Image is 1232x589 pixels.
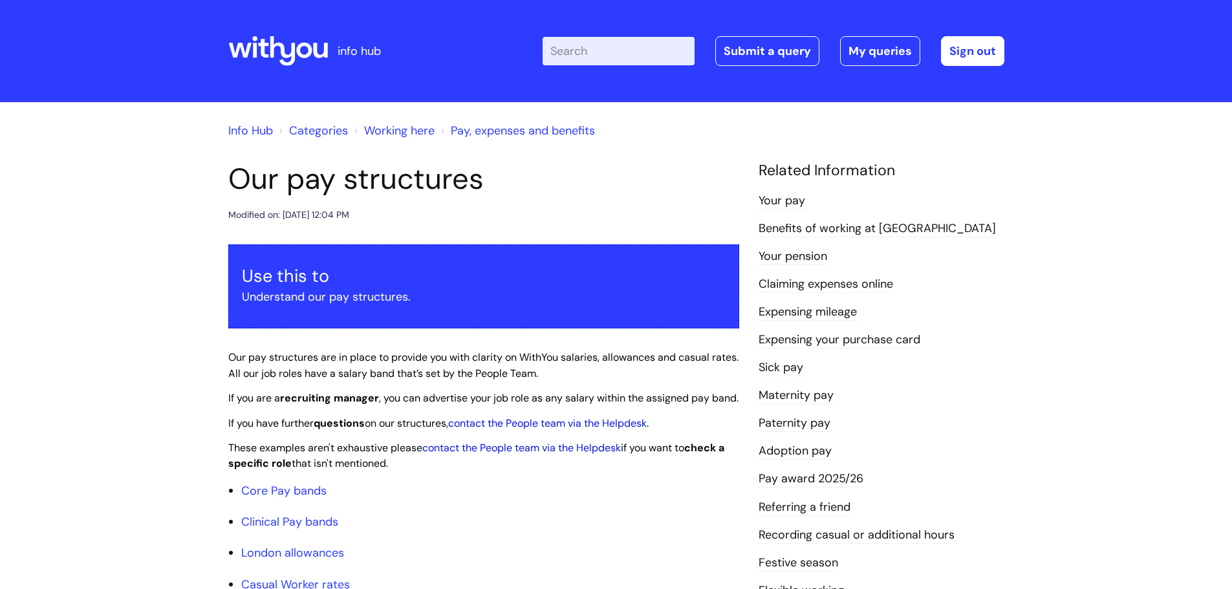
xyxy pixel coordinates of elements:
a: Expensing your purchase card [759,332,920,348]
a: Recording casual or additional hours [759,527,955,544]
p: info hub [338,41,381,61]
a: Clinical Pay bands [241,514,338,530]
a: Expensing mileage [759,304,857,321]
a: Claiming expenses online [759,276,893,293]
p: Understand our pay structures. [242,286,726,307]
a: Benefits of working at [GEOGRAPHIC_DATA] [759,220,996,237]
strong: recruiting manager [280,391,379,405]
a: Submit a query [715,36,819,66]
a: Categories [289,123,348,138]
span: Our pay structures are in place to provide you with clarity on WithYou salaries, allowances and c... [228,350,739,380]
a: Adoption pay [759,443,832,460]
span: If you have further on our structures, . [228,416,649,430]
h4: Related Information [759,162,1004,180]
a: Pay award 2025/26 [759,471,863,487]
h1: Our pay structures [228,162,739,197]
a: Referring a friend [759,499,850,516]
a: contact the People team via the Helpdesk [448,416,647,430]
a: contact the People team via the Helpdesk [422,441,621,455]
a: London allowances [241,545,344,561]
li: Pay, expenses and benefits [438,120,595,141]
a: Maternity pay [759,387,834,404]
strong: questions [314,416,365,430]
input: Search [543,37,695,65]
li: Working here [351,120,435,141]
a: Working here [364,123,435,138]
a: Info Hub [228,123,273,138]
a: My queries [840,36,920,66]
a: Paternity pay [759,415,830,432]
a: Pay, expenses and benefits [451,123,595,138]
span: If you are a , you can advertise your job role as any salary within the assigned pay band. [228,391,739,405]
div: Modified on: [DATE] 12:04 PM [228,207,349,223]
span: These examples aren't exhaustive please if you want to that isn't mentioned. [228,441,724,471]
a: Your pay [759,193,805,209]
a: Core Pay bands [241,483,327,498]
div: | - [543,36,1004,66]
a: Sign out [941,36,1004,66]
h3: Use this to [242,266,726,286]
a: Festive season [759,555,838,572]
a: Sick pay [759,359,803,376]
li: Solution home [276,120,348,141]
a: Your pension [759,248,827,265]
